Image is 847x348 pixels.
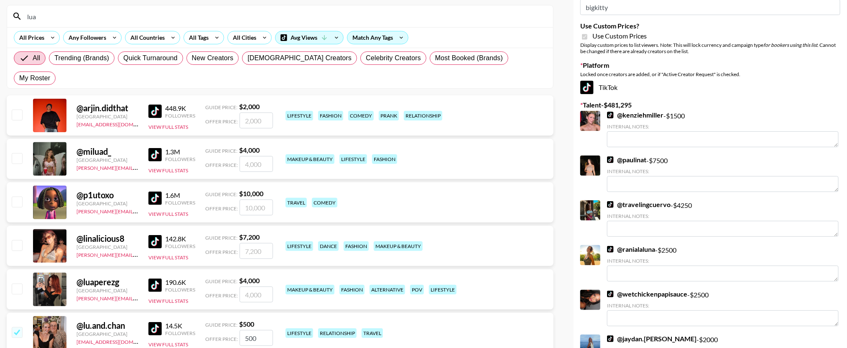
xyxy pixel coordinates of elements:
div: Any Followers [64,31,108,44]
img: TikTok [607,291,614,297]
em: for bookers using this list [763,42,817,48]
div: Internal Notes: [607,258,839,264]
div: relationship [318,328,357,338]
label: Platform [580,61,840,69]
input: 500 [240,330,273,346]
div: Followers [165,156,195,162]
a: @jaydan.[PERSON_NAME] [607,335,696,343]
a: [PERSON_NAME][EMAIL_ADDRESS][DOMAIN_NAME] [77,163,200,171]
span: [DEMOGRAPHIC_DATA] Creators [247,53,352,63]
div: lifestyle [429,285,457,294]
div: 1.6M [165,191,195,200]
span: All [33,53,40,63]
div: - $ 7500 [607,156,839,192]
a: @paulinat [607,156,646,164]
div: lifestyle [286,241,313,251]
div: All Tags [184,31,210,44]
span: Guide Price: [205,322,237,328]
div: Match Any Tags [347,31,408,44]
div: All Cities [228,31,258,44]
div: fashion [318,111,343,120]
span: Trending (Brands) [54,53,109,63]
div: travel [362,328,383,338]
div: [GEOGRAPHIC_DATA] [77,287,138,294]
img: TikTok [148,235,162,248]
div: relationship [404,111,442,120]
button: View Full Stats [148,167,188,174]
span: Guide Price: [205,104,237,110]
input: 4,000 [240,156,273,172]
label: Talent - $ 481,295 [580,101,840,109]
img: TikTok [607,246,614,253]
div: Internal Notes: [607,213,839,219]
span: Offer Price: [205,162,238,168]
div: comedy [348,111,374,120]
div: Followers [165,330,195,336]
div: 14.5K [165,322,195,330]
div: 1.3M [165,148,195,156]
span: Guide Price: [205,148,237,154]
div: Followers [165,243,195,249]
img: TikTok [148,105,162,118]
div: makeup & beauty [374,241,423,251]
img: TikTok [607,335,614,342]
span: Offer Price: [205,118,238,125]
div: @ p1utoxo [77,190,138,200]
a: @travelingcuervo [607,200,671,209]
div: pov [410,285,424,294]
div: 190.6K [165,278,195,287]
strong: $ 4,000 [239,146,260,154]
img: TikTok [148,322,162,335]
div: Followers [165,287,195,293]
div: @ linalicious8 [77,233,138,244]
a: @kenziehmiller [607,111,663,119]
div: lifestyle [339,154,367,164]
div: prank [379,111,399,120]
div: Followers [165,200,195,206]
a: [PERSON_NAME][EMAIL_ADDRESS][PERSON_NAME][DOMAIN_NAME] [77,207,240,215]
div: @ lu.and.chan [77,320,138,331]
div: 448.9K [165,104,195,113]
button: View Full Stats [148,254,188,261]
div: TikTok [580,81,840,94]
strong: $ 10,000 [239,189,263,197]
span: Guide Price: [205,278,237,284]
div: lifestyle [286,111,313,120]
span: Quick Turnaround [123,53,178,63]
a: [EMAIL_ADDRESS][DOMAIN_NAME] [77,337,161,345]
img: TikTok [580,81,594,94]
div: All Prices [14,31,46,44]
img: TikTok [148,279,162,292]
div: dance [318,241,339,251]
a: [EMAIL_ADDRESS][DOMAIN_NAME] [77,120,161,128]
div: fashion [372,154,397,164]
div: lifestyle [286,328,313,338]
img: TikTok [148,148,162,161]
input: 2,000 [240,113,273,128]
img: TikTok [607,112,614,118]
div: Internal Notes: [607,123,839,130]
div: makeup & beauty [286,154,334,164]
a: [PERSON_NAME][EMAIL_ADDRESS][DOMAIN_NAME] [77,250,200,258]
div: makeup & beauty [286,285,334,294]
img: TikTok [607,201,614,208]
button: View Full Stats [148,124,188,130]
strong: $ 2,000 [239,102,260,110]
div: @ luaperezg [77,277,138,287]
span: Guide Price: [205,235,237,241]
input: Search by User Name [22,10,548,23]
div: alternative [370,285,405,294]
img: TikTok [148,192,162,205]
input: 7,200 [240,243,273,259]
div: [GEOGRAPHIC_DATA] [77,157,138,163]
button: View Full Stats [148,341,188,348]
div: comedy [312,198,337,207]
div: Internal Notes: [607,302,839,309]
span: Guide Price: [205,191,237,197]
span: New Creators [192,53,234,63]
strong: $ 7,200 [239,233,260,241]
div: Avg Views [276,31,343,44]
div: 142.8K [165,235,195,243]
div: - $ 2500 [607,290,839,326]
input: 10,000 [240,200,273,215]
